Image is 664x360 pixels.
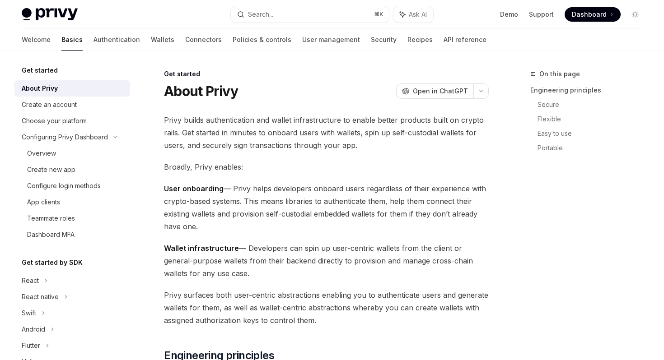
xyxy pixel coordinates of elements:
span: Ask AI [409,10,427,19]
a: Recipes [407,29,433,51]
button: Open in ChatGPT [396,83,473,99]
a: Security [371,29,397,51]
div: Dashboard MFA [27,229,75,240]
div: Create new app [27,164,75,175]
a: About Privy [14,80,130,97]
strong: User onboarding [164,184,224,193]
a: Teammate roles [14,210,130,226]
div: Configuring Privy Dashboard [22,132,108,143]
div: About Privy [22,83,58,94]
span: Privy builds authentication and wallet infrastructure to enable better products built on crypto r... [164,114,489,152]
a: Easy to use [538,126,650,141]
span: — Privy helps developers onboard users regardless of their experience with crypto-based systems. ... [164,182,489,233]
a: Authentication [94,29,140,51]
strong: Wallet infrastructure [164,244,239,253]
a: Secure [538,97,650,112]
h1: About Privy [164,83,238,99]
a: Create new app [14,162,130,178]
div: React native [22,291,59,302]
a: Choose your platform [14,113,130,129]
span: — Developers can spin up user-centric wallets from the client or general-purpose wallets from the... [164,242,489,280]
div: Create an account [22,99,77,110]
div: Android [22,324,45,335]
a: Portable [538,141,650,155]
span: On this page [539,69,580,79]
a: Basics [61,29,83,51]
a: User management [302,29,360,51]
h5: Get started [22,65,58,76]
button: Search...⌘K [231,6,388,23]
a: Support [529,10,554,19]
h5: Get started by SDK [22,257,83,268]
a: Overview [14,145,130,162]
a: Connectors [185,29,222,51]
a: Create an account [14,97,130,113]
div: Choose your platform [22,115,87,126]
img: light logo [22,8,78,21]
span: Broadly, Privy enables: [164,161,489,173]
span: Dashboard [572,10,607,19]
span: ⌘ K [374,11,383,18]
button: Ask AI [393,6,433,23]
div: Flutter [22,340,40,351]
div: Swift [22,308,36,318]
a: App clients [14,194,130,210]
div: Get started [164,69,489,78]
a: Configure login methods [14,178,130,194]
div: Configure login methods [27,180,101,191]
a: Demo [500,10,518,19]
a: Flexible [538,112,650,126]
a: Dashboard [565,7,621,22]
button: Toggle dark mode [628,7,642,22]
div: Teammate roles [27,213,75,224]
a: Welcome [22,29,51,51]
span: Open in ChatGPT [413,87,468,96]
div: Search... [248,9,273,20]
div: Overview [27,148,56,159]
a: API reference [444,29,486,51]
a: Wallets [151,29,174,51]
div: React [22,275,39,286]
span: Privy surfaces both user-centric abstractions enabling you to authenticate users and generate wal... [164,289,489,327]
a: Dashboard MFA [14,226,130,243]
a: Policies & controls [233,29,291,51]
div: App clients [27,197,60,208]
a: Engineering principles [530,83,650,97]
